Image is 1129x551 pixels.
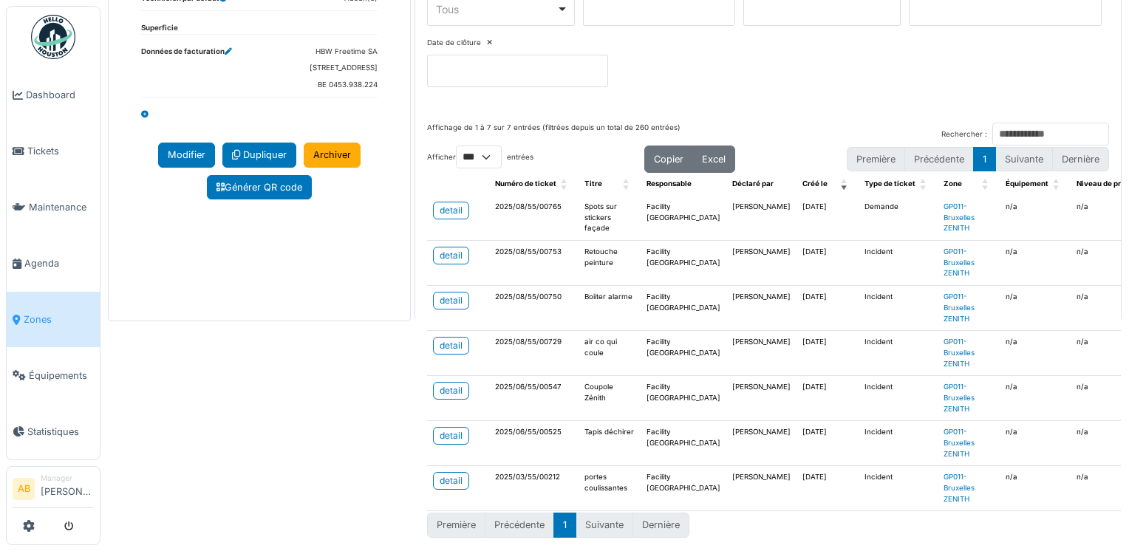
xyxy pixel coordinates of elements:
td: 2025/03/55/00212 [489,466,579,511]
span: Titre [584,179,602,188]
td: [PERSON_NAME] [726,241,797,286]
button: 1 [973,147,996,171]
td: Coupole Zénith [579,376,641,421]
td: 2025/08/55/00765 [489,196,579,241]
span: Créé le: Activate to remove sorting [841,173,850,196]
span: Excel [702,154,726,165]
td: n/a [1000,376,1071,421]
a: Équipements [7,347,100,403]
div: Manager [41,473,94,484]
span: Responsable [647,179,692,188]
a: Modifier [158,143,215,167]
img: Badge_color-CXgf-gQk.svg [31,15,75,59]
td: Facility [GEOGRAPHIC_DATA] [641,376,726,421]
td: [DATE] [797,196,859,241]
td: [PERSON_NAME] [726,421,797,466]
dd: [STREET_ADDRESS] [310,63,378,74]
td: air co qui coule [579,331,641,376]
td: Incident [859,421,938,466]
td: Incident [859,286,938,331]
td: Demande [859,196,938,241]
td: [DATE] [797,376,859,421]
td: 2025/06/55/00525 [489,421,579,466]
li: [PERSON_NAME] [41,473,94,504]
td: 2025/08/55/00750 [489,286,579,331]
td: Facility [GEOGRAPHIC_DATA] [641,331,726,376]
a: detail [433,247,469,264]
span: Maintenance [29,200,94,214]
td: Incident [859,331,938,376]
label: Afficher entrées [427,146,533,168]
td: Facility [GEOGRAPHIC_DATA] [641,466,726,511]
a: detail [433,472,469,490]
td: [PERSON_NAME] [726,331,797,376]
span: Titre: Activate to sort [623,173,632,196]
span: Tickets [27,144,94,158]
label: Rechercher : [941,129,987,140]
div: detail [440,384,463,397]
div: detail [440,339,463,352]
td: Tapis déchirer [579,421,641,466]
td: Incident [859,466,938,511]
td: Facility [GEOGRAPHIC_DATA] [641,286,726,331]
a: Maintenance [7,179,100,236]
dt: Données de facturation [141,47,232,97]
td: [DATE] [797,331,859,376]
select: Afficherentrées [456,146,502,168]
dd: BE 0453.938.224 [310,80,378,91]
span: Numéro de ticket: Activate to sort [561,173,570,196]
a: detail [433,427,469,445]
li: AB [13,478,35,500]
div: detail [440,204,463,217]
span: Zones [24,312,94,326]
div: detail [440,249,463,262]
span: Équipements [29,369,94,383]
span: Copier [654,154,683,165]
div: detail [440,474,463,487]
td: n/a [1000,286,1071,331]
td: 2025/08/55/00729 [489,331,579,376]
a: GP011-Bruxelles ZENITH [944,428,975,457]
label: Date de clôture [427,38,481,49]
td: Facility [GEOGRAPHIC_DATA] [641,421,726,466]
dt: Superficie [141,23,178,34]
td: Boiiter alarme [579,286,641,331]
div: detail [440,294,463,307]
td: [PERSON_NAME] [726,466,797,511]
td: [PERSON_NAME] [726,196,797,241]
td: portes coulissantes [579,466,641,511]
div: Affichage de 1 à 7 sur 7 entrées (filtrées depuis un total de 260 entrées) [427,123,681,146]
span: Zone [944,179,962,188]
button: 1 [553,513,576,537]
div: detail [440,429,463,442]
nav: pagination [847,147,1109,171]
td: Spots sur stickers façade [579,196,641,241]
a: detail [433,337,469,355]
a: Tickets [7,123,100,179]
td: n/a [1000,466,1071,511]
td: n/a [1000,331,1071,376]
a: AB Manager[PERSON_NAME] [13,473,94,508]
a: GP011-Bruxelles ZENITH [944,338,975,367]
a: GP011-Bruxelles ZENITH [944,383,975,412]
dd: HBW Freetime SA [310,47,378,58]
button: Copier [644,146,693,173]
div: Tous [436,1,556,17]
td: [PERSON_NAME] [726,286,797,331]
span: Équipement: Activate to sort [1053,173,1062,196]
td: [DATE] [797,286,859,331]
a: Archiver [304,143,361,167]
a: detail [433,202,469,219]
td: Facility [GEOGRAPHIC_DATA] [641,196,726,241]
span: Zone: Activate to sort [982,173,991,196]
td: [DATE] [797,466,859,511]
button: Excel [692,146,735,173]
a: GP011-Bruxelles ZENITH [944,473,975,502]
a: Agenda [7,236,100,292]
td: [DATE] [797,241,859,286]
span: Équipement [1006,179,1048,188]
a: Statistiques [7,403,100,459]
span: Agenda [24,256,94,270]
span: Créé le [802,179,828,188]
nav: pagination [427,513,689,537]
